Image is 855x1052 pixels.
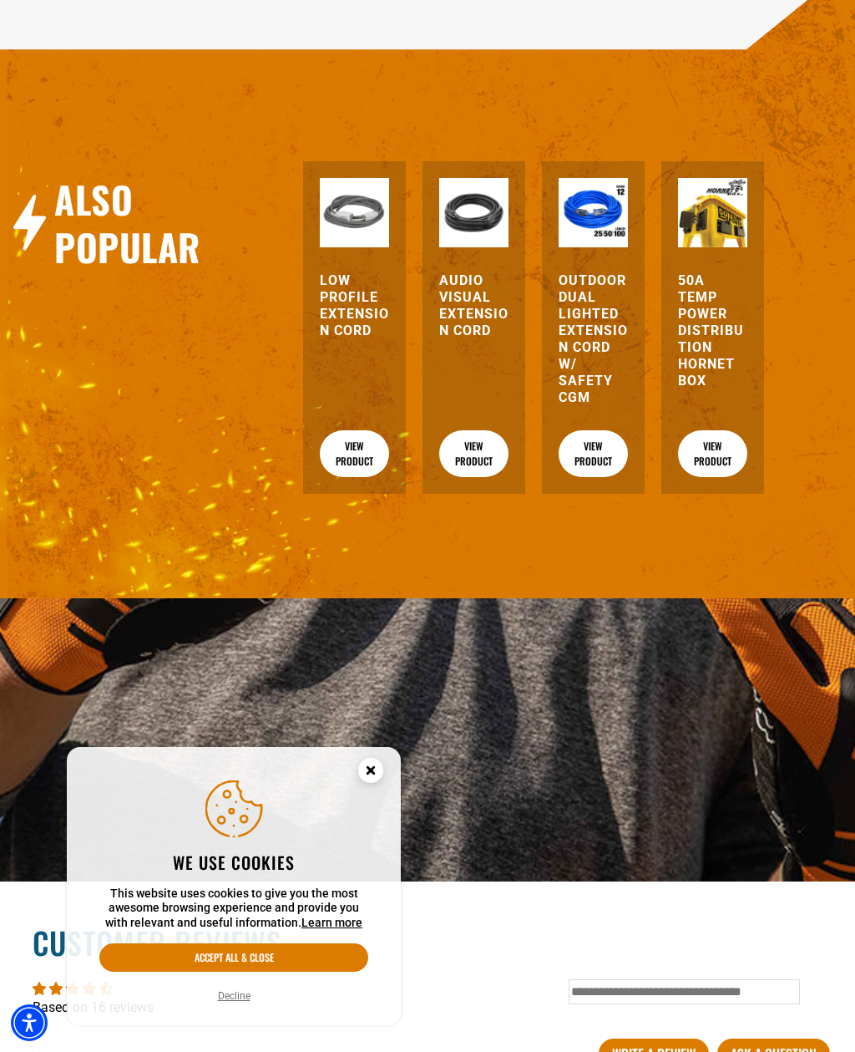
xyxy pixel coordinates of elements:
a: Outdoor Dual Lighted Extension Cord w/ Safety CGM [559,272,628,406]
button: Decline [213,988,255,1004]
button: Close this option [341,747,401,799]
div: Accessibility Menu [11,1004,48,1041]
a: View Product [559,430,628,477]
img: Outdoor Dual Lighted Extension Cord w/ Safety CGM [559,178,628,247]
aside: Cookie Consent [67,747,401,1026]
h2: We use cookies [99,851,368,873]
a: Audio Visual Extension Cord [439,272,508,339]
h2: Also Popular [54,175,213,271]
a: View Product [439,430,508,477]
a: View Product [678,430,747,477]
h2: Customer Reviews [33,922,822,963]
p: This website uses cookies to give you the most awesome browsing experience and provide you with r... [99,887,368,931]
button: Accept all & close [99,943,368,972]
a: Low Profile Extension Cord [320,272,389,339]
img: black [439,178,508,247]
a: 50A Temp Power Distribution Hornet Box [678,272,747,389]
a: This website uses cookies to give you the most awesome browsing experience and provide you with r... [301,916,362,929]
img: grey & white [320,178,389,247]
div: Average rating is 4.44 stars [33,979,822,999]
img: 50A Temp Power Distribution Hornet Box [678,178,747,247]
input: Type in keyword and press enter... [569,979,800,1004]
a: View Product [320,430,389,477]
